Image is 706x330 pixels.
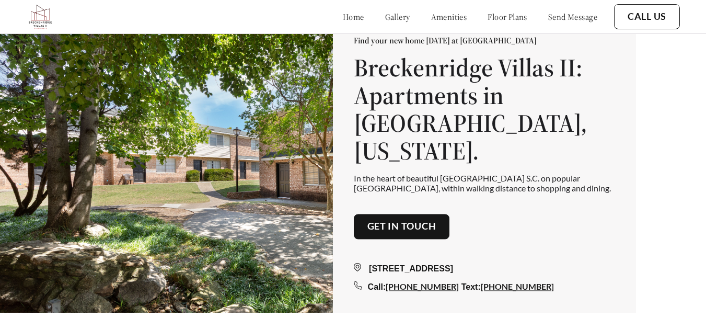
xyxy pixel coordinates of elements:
[26,3,54,31] img: bv2_logo.png
[354,173,615,193] p: In the heart of beautiful [GEOGRAPHIC_DATA] S.C. on popular [GEOGRAPHIC_DATA], within walking dis...
[386,281,459,291] a: [PHONE_NUMBER]
[354,263,615,275] div: [STREET_ADDRESS]
[343,12,364,22] a: home
[481,281,554,291] a: [PHONE_NUMBER]
[488,12,527,22] a: floor plans
[367,221,436,233] a: Get in touch
[368,282,386,291] span: Call:
[354,54,615,165] h1: Breckenridge Villas II: Apartments in [GEOGRAPHIC_DATA], [US_STATE].
[461,282,481,291] span: Text:
[431,12,467,22] a: amenities
[385,12,410,22] a: gallery
[628,11,666,22] a: Call Us
[614,4,680,29] button: Call Us
[548,12,597,22] a: send message
[354,36,615,46] p: Find your new home [DATE] at [GEOGRAPHIC_DATA]
[354,214,450,240] button: Get in touch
